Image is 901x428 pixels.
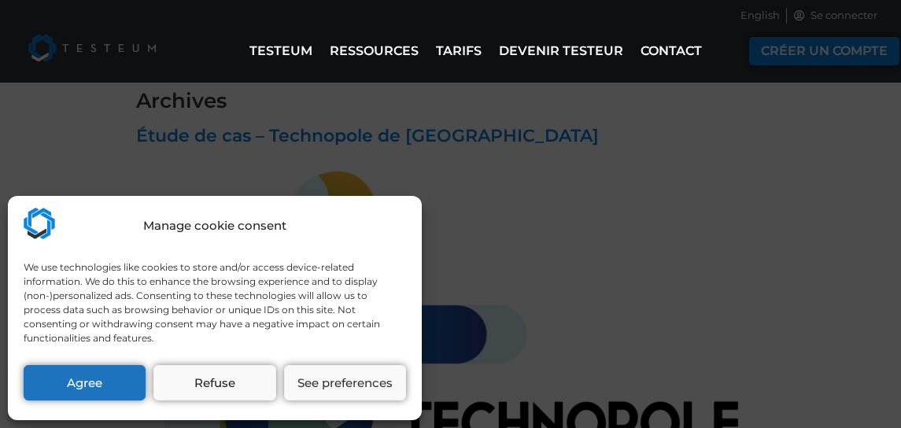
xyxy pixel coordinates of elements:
[241,33,321,69] a: Testeum
[321,33,427,69] a: Ressources
[427,33,490,69] a: Tarifs
[632,33,711,69] a: Contact
[213,33,738,69] nav: Menu
[284,365,406,400] button: See preferences
[24,365,146,400] button: Agree
[24,208,55,239] img: Testeum.com - Application crowdtesting platform
[153,365,275,400] button: Refuse
[24,260,404,345] div: We use technologies like cookies to store and/or access device-related information. We do this to...
[490,33,632,69] a: Devenir testeur
[143,217,286,235] div: Manage cookie consent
